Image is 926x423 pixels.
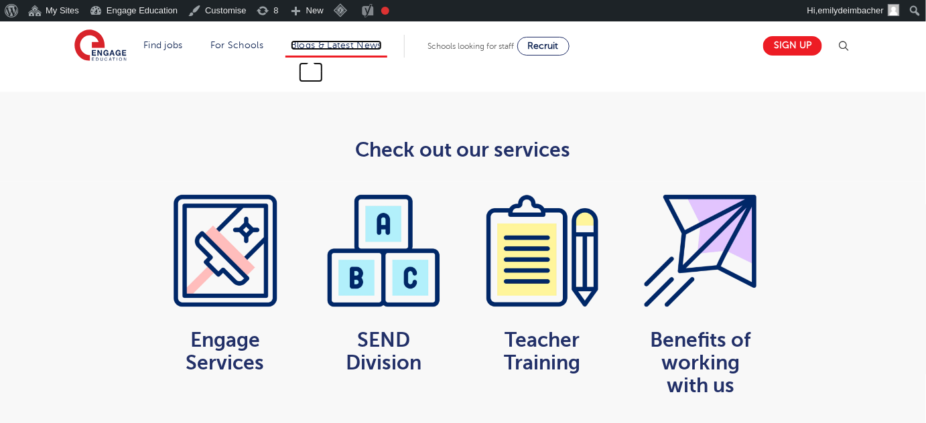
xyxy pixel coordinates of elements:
[74,29,127,63] img: Engage Education
[428,41,515,51] span: Schools looking for staff
[482,329,602,374] a: Teacher Training
[135,139,792,161] h2: Check out our services
[641,329,760,397] a: Benefits of working with us
[517,37,570,56] a: Recruit
[763,36,822,56] a: Sign up
[528,41,559,51] span: Recruit
[291,40,382,50] a: Blogs & Latest News
[381,7,389,15] div: Focus keyphrase not set
[143,40,183,50] a: Find jobs
[818,5,884,15] span: emilydeimbacher
[210,40,263,50] a: For Schools
[324,329,444,374] a: SEND Division
[166,329,285,374] a: Engage Services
